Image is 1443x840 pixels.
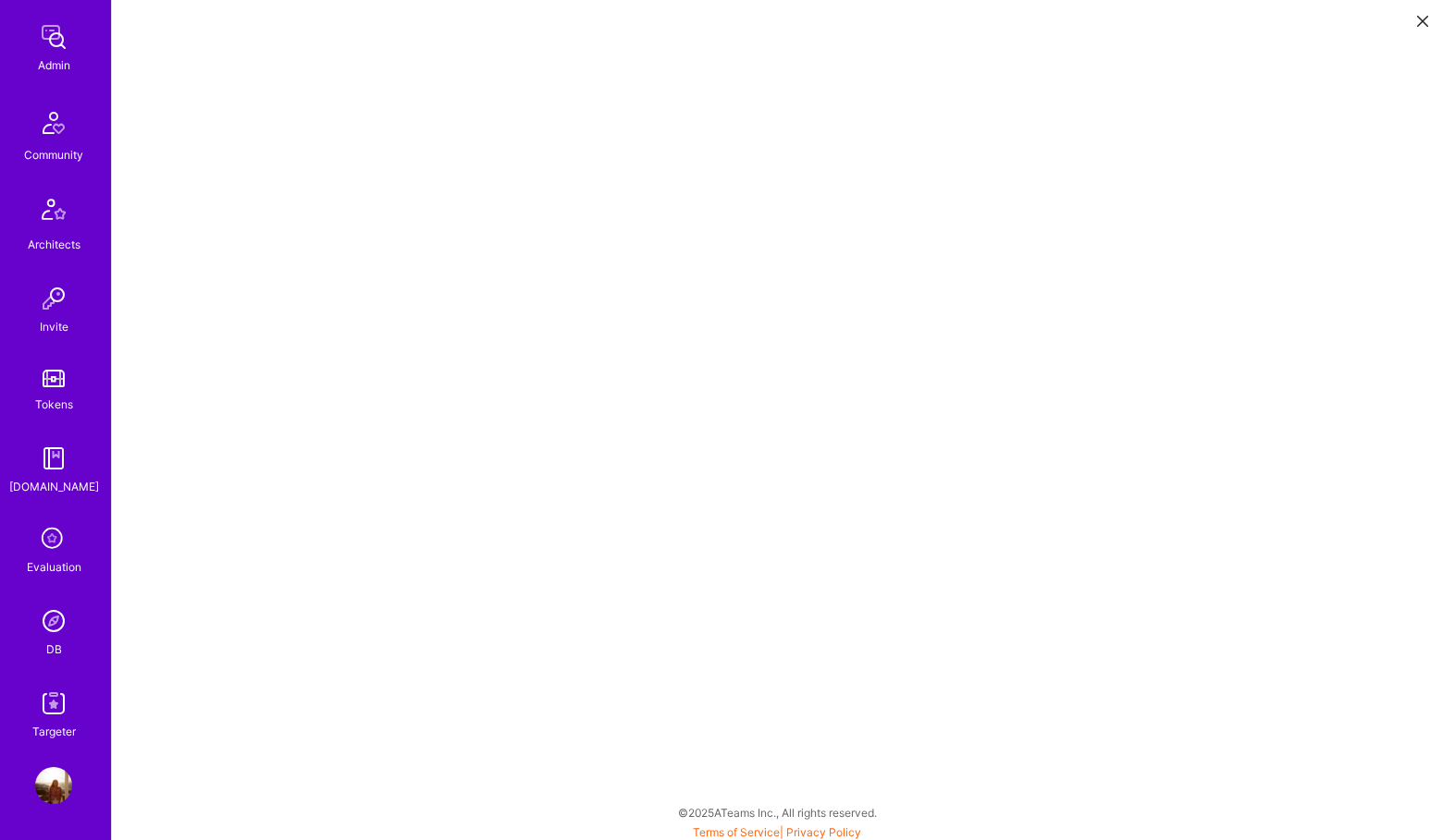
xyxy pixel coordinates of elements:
[24,145,83,164] div: Community
[9,477,99,496] div: [DOMAIN_NAME]
[31,767,77,804] a: User Avatar
[36,522,71,557] i: icon SelectionTeam
[35,685,72,722] img: Skill Targeter
[35,395,73,414] div: Tokens
[1417,16,1428,27] i: icon Close
[35,603,72,639] img: Admin Search
[35,767,72,804] img: User Avatar
[27,557,81,577] div: Evaluation
[31,101,76,145] img: Community
[40,317,68,336] div: Invite
[46,639,62,659] div: DB
[35,280,72,317] img: Invite
[31,190,76,235] img: Architects
[35,440,72,477] img: guide book
[35,18,72,55] img: admin teamwork
[32,722,76,741] div: Targeter
[38,55,70,75] div: Admin
[28,235,80,254] div: Architects
[43,370,65,387] img: tokens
